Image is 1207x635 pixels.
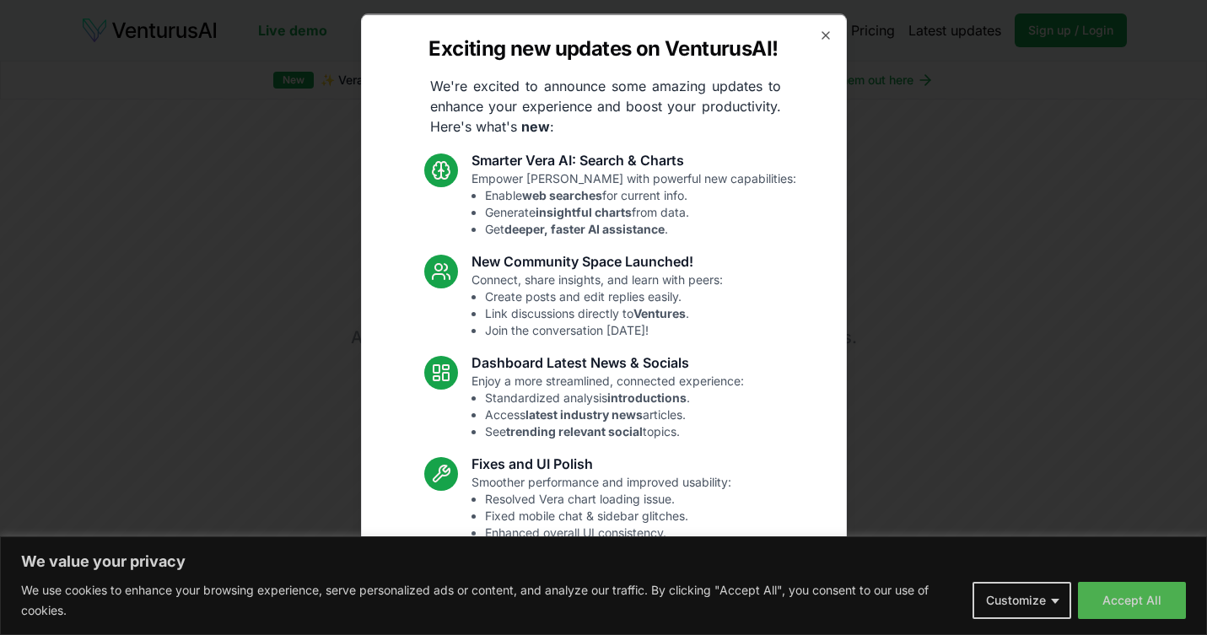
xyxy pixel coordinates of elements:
li: Create posts and edit replies easily. [485,288,723,304]
h3: Fixes and UI Polish [471,453,731,473]
li: Get . [485,220,796,237]
strong: trending relevant social [506,423,643,438]
p: Enjoy a more streamlined, connected experience: [471,372,744,439]
li: Fixed mobile chat & sidebar glitches. [485,507,731,524]
strong: latest industry news [525,406,643,421]
li: Generate from data. [485,203,796,220]
p: Connect, share insights, and learn with peers: [471,271,723,338]
h3: Smarter Vera AI: Search & Charts [471,149,796,170]
li: Enhanced overall UI consistency. [485,524,731,541]
p: These updates are designed to make VenturusAI more powerful, intuitive, and user-friendly. Let us... [415,554,793,615]
strong: web searches [522,187,602,202]
strong: new [521,117,550,134]
strong: Ventures [633,305,686,320]
strong: introductions [607,390,687,404]
li: See topics. [485,422,744,439]
p: Smoother performance and improved usability: [471,473,731,541]
strong: insightful charts [536,204,632,218]
p: Empower [PERSON_NAME] with powerful new capabilities: [471,170,796,237]
li: Link discussions directly to . [485,304,723,321]
h2: Exciting new updates on VenturusAI! [428,35,778,62]
li: Resolved Vera chart loading issue. [485,490,731,507]
li: Standardized analysis . [485,389,744,406]
li: Join the conversation [DATE]! [485,321,723,338]
strong: deeper, faster AI assistance [504,221,665,235]
li: Access articles. [485,406,744,422]
h3: Dashboard Latest News & Socials [471,352,744,372]
h3: New Community Space Launched! [471,250,723,271]
li: Enable for current info. [485,186,796,203]
p: We're excited to announce some amazing updates to enhance your experience and boost your producti... [417,75,795,136]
